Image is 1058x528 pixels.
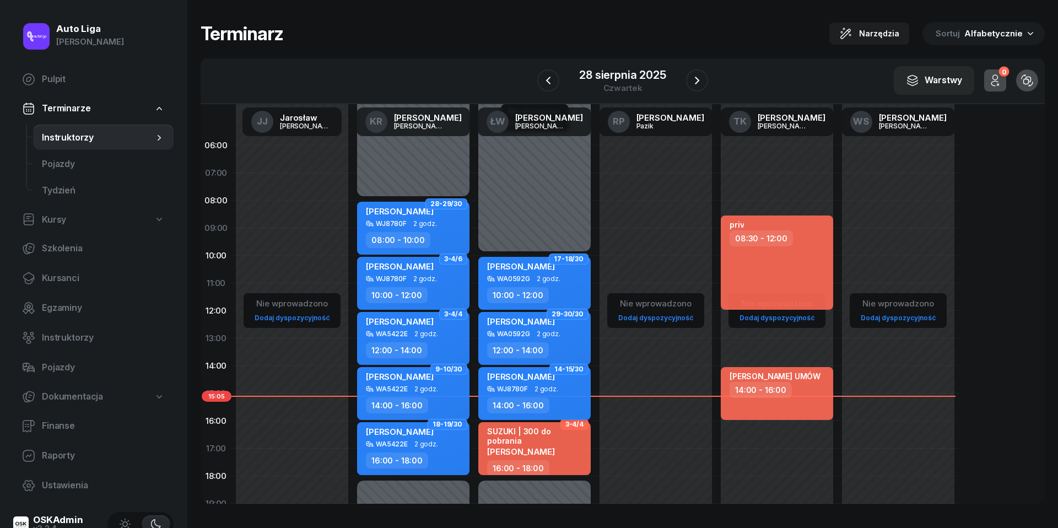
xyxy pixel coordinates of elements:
span: [PERSON_NAME] [487,316,555,327]
span: 14-15/30 [554,368,584,370]
span: Instruktorzy [42,331,165,345]
a: WS[PERSON_NAME][PERSON_NAME] [841,107,956,136]
span: Ustawienia [42,478,165,493]
span: 2 godz. [413,275,437,283]
span: Sortuj [936,26,962,41]
div: 14:00 - 16:00 [366,397,428,413]
button: Sortuj Alfabetycznie [922,22,1045,45]
div: 16:00 [201,407,231,435]
a: Dodaj dyspozycyjność [735,311,819,324]
span: Alfabetycznie [964,28,1023,39]
div: 28 sierpnia 2025 [579,69,666,80]
span: 2 godz. [413,220,437,228]
div: 16:00 - 18:00 [366,452,428,468]
a: Instruktorzy [13,325,174,351]
div: 14:00 - 16:00 [730,382,792,398]
span: Egzaminy [42,301,165,315]
div: [PERSON_NAME] [758,122,811,130]
div: 09:00 [201,214,231,242]
a: Kursy [13,207,174,233]
span: 2 godz. [414,440,438,448]
div: [PERSON_NAME] [636,114,704,122]
div: WA0592G [497,330,530,337]
span: JJ [257,117,268,126]
div: WA5422E [376,440,408,448]
a: Dodaj dyspozycyjność [856,311,940,324]
a: Ustawienia [13,472,174,499]
div: 08:30 - 12:00 [730,230,793,246]
a: JJJarosław[PERSON_NAME] [242,107,342,136]
div: [PERSON_NAME] [394,122,447,130]
div: [PERSON_NAME] [394,114,462,122]
span: Narzędzia [859,27,899,40]
span: 2 godz. [535,385,558,393]
div: [PERSON_NAME] [280,122,333,130]
span: Raporty [42,449,165,463]
h1: Terminarz [201,24,283,44]
span: 17-18/30 [554,258,584,260]
span: 2 godz. [537,275,560,283]
span: TK [733,117,747,126]
a: Terminarze [13,96,174,121]
div: 15:00 [201,380,231,407]
span: 2 godz. [537,330,560,338]
a: ŁW[PERSON_NAME][PERSON_NAME] [478,107,592,136]
span: [PERSON_NAME] [366,316,434,327]
div: WJ8780F [376,220,407,227]
div: [PERSON_NAME] [758,114,825,122]
a: Dodaj dyspozycyjność [614,311,698,324]
a: Finanse [13,413,174,439]
div: czwartek [579,84,666,92]
button: Nie wprowadzonoDodaj dyspozycyjność [856,294,940,327]
div: [PERSON_NAME] [515,122,568,130]
a: KR[PERSON_NAME][PERSON_NAME] [357,107,471,136]
div: 12:00 [201,297,231,325]
a: Pulpit [13,66,174,93]
div: Jarosław [280,114,333,122]
span: 28-29/30 [430,203,462,205]
div: 08:00 - 10:00 [366,232,430,248]
span: [PERSON_NAME] [366,206,434,217]
div: 10:00 - 12:00 [487,287,549,303]
button: Nie wprowadzonoDodaj dyspozycyjność [614,294,698,327]
div: 12:00 - 14:00 [366,342,428,358]
div: 19:00 [201,490,231,518]
div: WJ8780F [376,275,407,282]
div: 18:00 [201,462,231,490]
span: Terminarze [42,101,90,116]
span: 3-4/6 [444,258,462,260]
div: SUZUKI | 300 do pobrania [487,427,584,445]
span: Finanse [42,419,165,433]
div: 13:00 [201,325,231,352]
span: 2 godz. [414,385,438,393]
div: WA0592G [497,275,530,282]
span: 18-19/30 [433,423,462,425]
span: 3-4/4 [565,423,584,425]
span: ŁW [490,117,505,126]
button: Narzędzia [829,23,909,45]
span: Dokumentacja [42,390,103,404]
div: 07:00 [201,159,231,187]
span: Tydzień [42,184,165,198]
div: Pazik [636,122,689,130]
a: Dokumentacja [13,384,174,410]
a: Egzaminy [13,295,174,321]
div: 11:00 [201,270,231,297]
div: 14:00 [201,352,231,380]
span: [PERSON_NAME] [366,261,434,272]
div: [PERSON_NAME] [515,114,583,122]
a: Instruktorzy [33,125,174,151]
span: [PERSON_NAME] [487,371,555,382]
div: Warstwy [906,73,962,88]
a: Pojazdy [33,151,174,177]
a: Dodaj dyspozycyjność [250,311,334,324]
span: 2 godz. [414,330,438,338]
div: Auto Liga [56,24,124,34]
a: Szkolenia [13,235,174,262]
span: Pulpit [42,72,165,87]
a: Pojazdy [13,354,174,381]
div: Nie wprowadzono [250,297,334,311]
span: [PERSON_NAME] [487,446,555,457]
a: RP[PERSON_NAME]Pazik [599,107,713,136]
a: TK[PERSON_NAME][PERSON_NAME] [720,107,834,136]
